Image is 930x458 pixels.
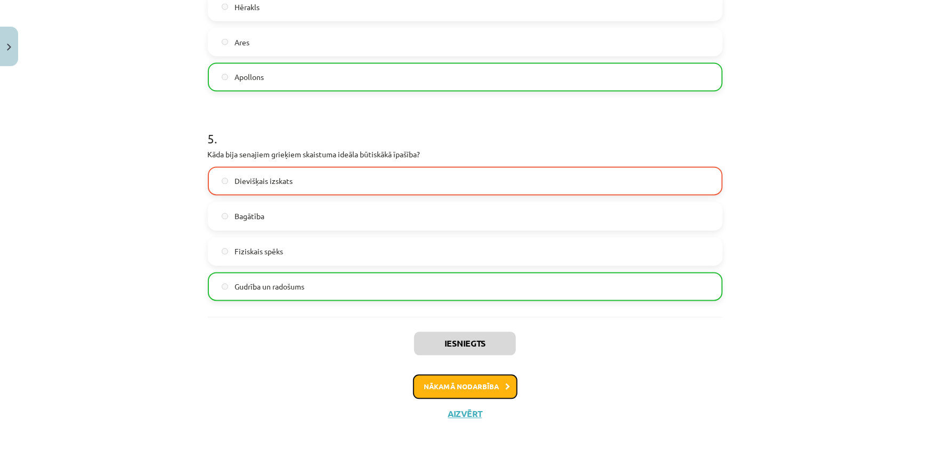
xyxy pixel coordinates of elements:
input: Bagātība [222,213,229,220]
input: Hērakls [222,4,229,11]
img: icon-close-lesson-0947bae3869378f0d4975bcd49f059093ad1ed9edebbc8119c70593378902aed.svg [7,44,11,51]
span: Fiziskais spēks [234,246,283,258]
input: Gudrība un radošums [222,284,229,291]
input: Apollons [222,74,229,81]
span: Ares [234,37,249,48]
input: Fiziskais spēks [222,248,229,255]
h1: 5 . [208,113,723,146]
span: Apollons [234,72,264,83]
span: Hērakls [234,2,260,13]
input: Ares [222,39,229,46]
button: Iesniegts [414,332,516,356]
span: Bagātība [234,211,264,222]
p: Kāda bija senajiem grieķiem skaistuma ideāla būtiskākā īpašība? [208,149,723,160]
input: Dievišķais izskats [222,178,229,185]
button: Aizvērt [445,409,486,420]
span: Dievišķais izskats [234,176,293,187]
span: Gudrība un radošums [234,282,304,293]
button: Nākamā nodarbība [413,375,517,399]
